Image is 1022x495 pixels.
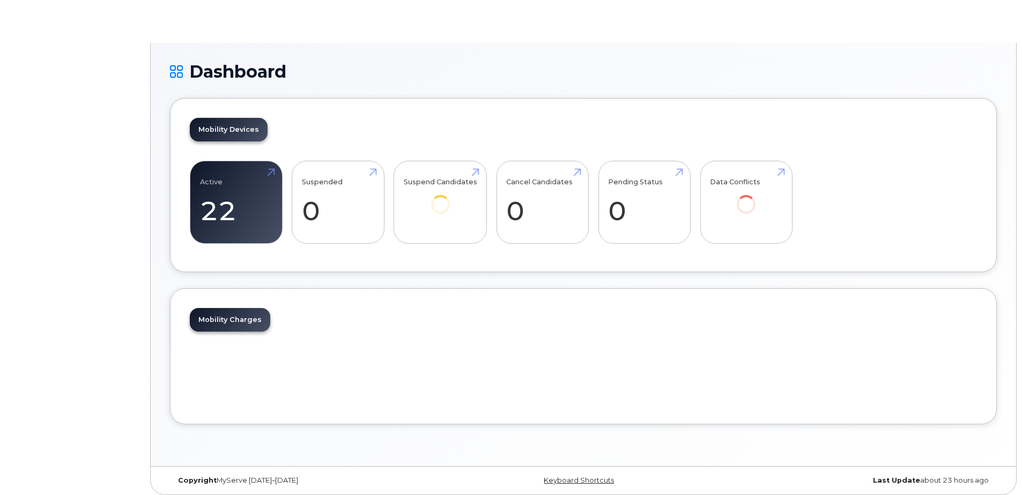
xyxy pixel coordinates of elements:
a: Suspended 0 [302,167,374,238]
a: Data Conflicts [710,167,782,229]
div: about 23 hours ago [721,476,997,485]
a: Cancel Candidates 0 [506,167,579,238]
a: Mobility Devices [190,118,268,141]
strong: Copyright [178,476,217,484]
a: Suspend Candidates [404,167,477,229]
strong: Last Update [873,476,920,484]
a: Active 22 [200,167,272,238]
div: MyServe [DATE]–[DATE] [170,476,446,485]
a: Keyboard Shortcuts [544,476,614,484]
a: Pending Status 0 [608,167,680,238]
h1: Dashboard [170,62,997,81]
a: Mobility Charges [190,308,270,332]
